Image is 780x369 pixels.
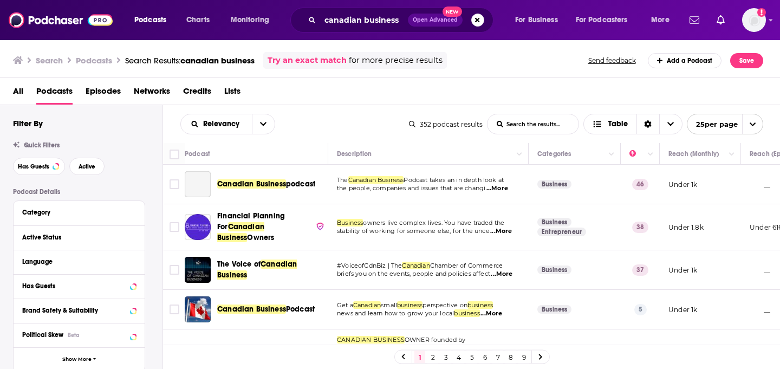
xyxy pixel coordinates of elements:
[537,266,571,274] a: Business
[537,180,571,189] a: Business
[490,227,512,236] span: ...More
[217,304,315,315] a: Canadian BusinessPodcast
[13,118,43,128] h2: Filter By
[13,82,23,105] a: All
[217,179,315,190] a: Canadian Businesspodcast
[203,120,243,128] span: Relevancy
[404,176,504,184] span: Podcast takes an in depth look at
[409,120,483,128] div: 352 podcast results
[337,270,490,277] span: briefs you on the events, people and policies affect
[125,55,255,66] a: Search Results:canadian business
[430,262,503,269] span: Chamber of Commerce
[467,301,493,309] span: business
[286,179,315,189] span: podcast
[757,8,766,17] svg: Add a profile image
[185,147,210,160] div: Podcast
[337,147,372,160] div: Description
[134,82,170,105] a: Networks
[181,120,252,128] button: open menu
[480,309,502,318] span: ...More
[68,332,80,339] div: Beta
[337,176,348,184] span: The
[183,82,211,105] a: Credits
[217,211,285,231] span: Financial Planning For
[22,258,129,266] div: Language
[62,357,92,362] span: Show More
[18,164,49,170] span: Has Guests
[22,331,63,339] span: Political Skew
[537,305,571,314] a: Business
[22,234,129,241] div: Active Status
[422,301,467,309] span: perspective on
[22,303,136,317] button: Brand Safety & Suitability
[413,17,458,23] span: Open Advanced
[414,351,425,364] a: 1
[742,8,766,32] button: Show profile menu
[247,233,274,242] span: Owners
[505,351,516,364] a: 8
[337,301,353,309] span: Get a
[9,10,113,30] img: Podchaser - Follow, Share and Rate Podcasts
[668,147,719,160] div: Reach (Monthly)
[648,53,722,68] a: Add a Podcast
[22,279,136,293] button: Has Guests
[217,222,264,242] span: Canadian Business
[632,264,648,275] p: 37
[337,227,490,235] span: stability of working for someone else, for the unce
[337,309,454,317] span: news and learn how to grow your local
[170,179,179,189] span: Toggle select row
[127,11,180,29] button: open menu
[353,301,381,309] span: Canadian
[186,12,210,28] span: Charts
[750,305,770,314] p: __
[750,180,770,189] p: __
[668,305,697,314] p: Under 1k
[22,307,127,314] div: Brand Safety & Suitability
[79,164,95,170] span: Active
[217,179,286,189] span: Canadian Business
[76,55,112,66] h3: Podcasts
[349,54,443,67] span: for more precise results
[337,219,363,226] span: Business
[486,184,508,193] span: ...More
[337,184,485,192] span: the people, companies and issues that are changi
[22,282,127,290] div: Has Guests
[644,148,657,161] button: Column Actions
[36,82,73,105] a: Podcasts
[252,114,275,134] button: open menu
[668,223,704,232] p: Under 1.8k
[730,53,763,68] button: Save
[492,351,503,364] a: 7
[185,296,211,322] a: Canadian Business Podcast
[515,12,558,28] span: For Business
[134,12,166,28] span: Podcasts
[224,82,240,105] span: Lists
[180,114,275,134] h2: Choose List sort
[687,114,763,134] button: open menu
[316,222,324,231] img: verified Badge
[179,11,216,29] a: Charts
[427,351,438,364] a: 2
[725,148,738,161] button: Column Actions
[491,270,512,279] span: ...More
[320,11,408,29] input: Search podcasts, credits, & more...
[36,55,63,66] h3: Search
[363,219,504,226] span: owners live complex lives. You have traded the
[69,158,105,175] button: Active
[742,8,766,32] span: Logged in as WeberCanada
[742,8,766,32] img: User Profile
[537,228,586,236] a: Entrepreneur
[583,114,682,134] button: Choose View
[13,188,145,196] p: Podcast Details
[508,11,571,29] button: open menu
[687,116,738,133] span: 25 per page
[605,148,618,161] button: Column Actions
[301,8,504,33] div: Search podcasts, credits, & more...
[750,266,770,275] p: __
[443,7,462,17] span: New
[518,351,529,364] a: 9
